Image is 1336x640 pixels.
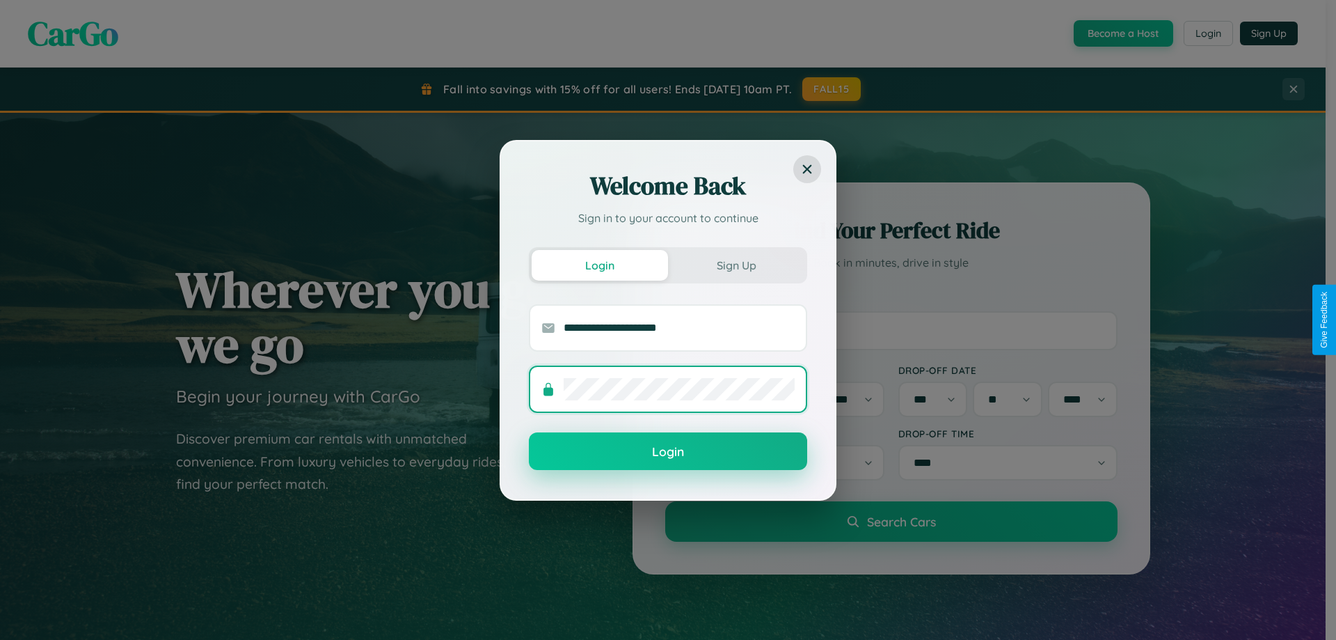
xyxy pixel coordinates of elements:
button: Sign Up [668,250,804,281]
button: Login [529,432,807,470]
h2: Welcome Back [529,169,807,203]
div: Give Feedback [1319,292,1329,348]
p: Sign in to your account to continue [529,210,807,226]
button: Login [532,250,668,281]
